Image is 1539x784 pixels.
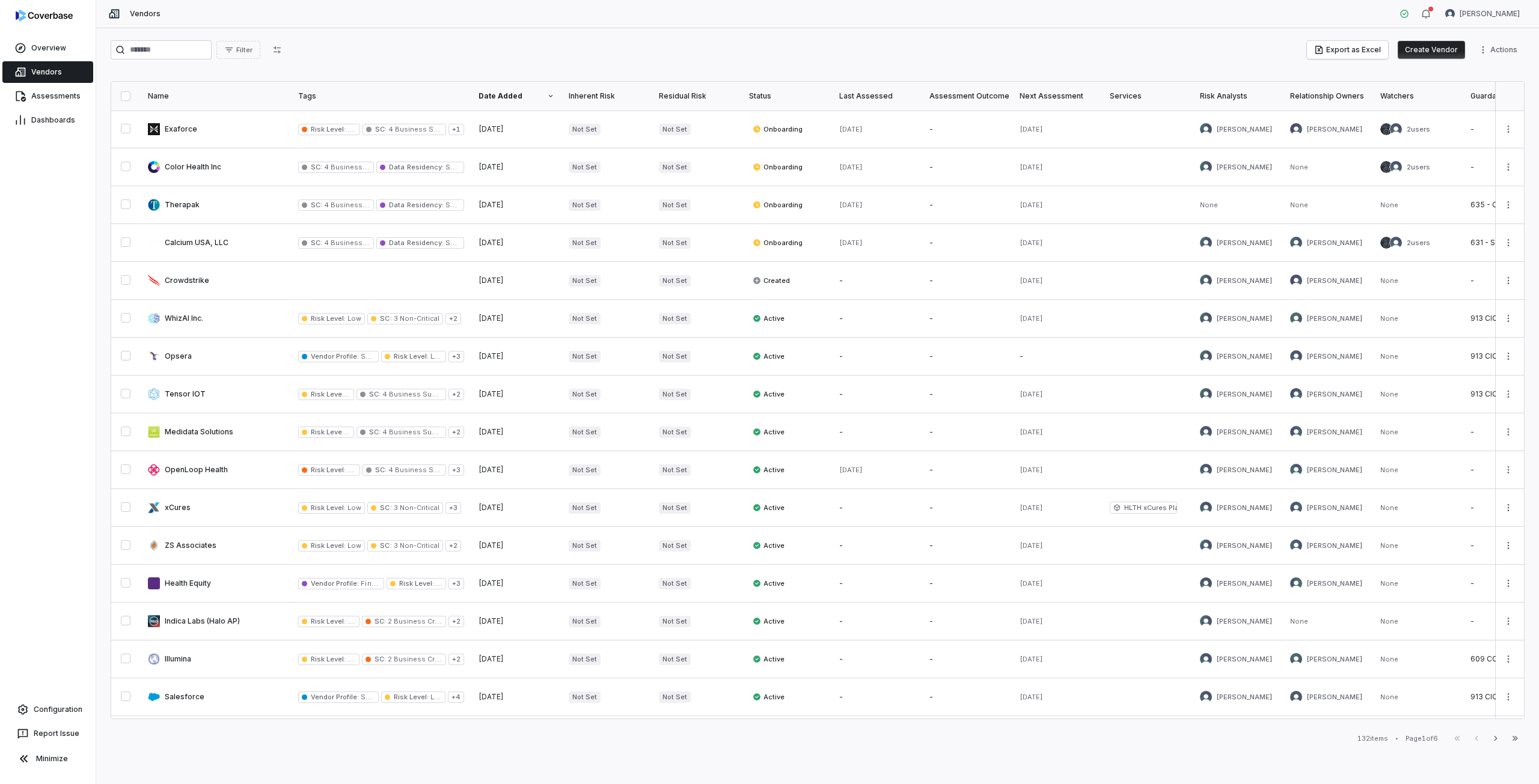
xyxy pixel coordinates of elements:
span: SC : [375,617,386,625]
span: [DATE] [1020,541,1043,550]
img: Mary Ellen Cortizas avatar [1290,653,1302,665]
span: Not Set [659,389,691,400]
span: + 2 [448,389,464,400]
span: [DATE] [839,466,863,474]
span: [PERSON_NAME] [1217,579,1272,588]
span: 4 Business Supporting [387,125,467,133]
span: Low [346,314,361,323]
span: [DATE] [1020,503,1043,512]
button: More actions [1475,41,1525,59]
td: - [832,375,922,413]
span: 4 Business Supporting [381,390,460,398]
button: More actions [1499,612,1518,630]
span: Vendor Profile : [311,352,359,360]
span: SPD-Restricted [444,163,497,171]
span: [PERSON_NAME] [1217,541,1272,550]
span: Active [753,503,785,512]
td: - [832,338,922,375]
td: - [922,262,1012,300]
span: [PERSON_NAME] [1307,579,1362,588]
span: [PERSON_NAME] [1307,352,1362,361]
td: - [832,603,922,640]
span: [PERSON_NAME] [1217,314,1272,323]
td: - [1012,338,1103,375]
button: More actions [1499,272,1518,290]
span: [DATE] [1020,314,1043,323]
td: - [832,300,922,338]
span: Risk Level : [311,125,346,133]
img: Jesse Nord avatar [1200,426,1212,438]
div: Last Assessed [839,91,915,101]
span: Risk Level : [311,541,346,550]
span: Created [753,276,790,285]
img: Arun Muthu avatar [1200,350,1212,362]
td: - [832,640,922,678]
img: Arun Muthu avatar [1200,123,1212,135]
span: 4 Business Supporting [322,201,402,209]
button: More actions [1499,385,1518,403]
span: Risk Level : [311,617,346,625]
span: SC : [375,655,386,663]
span: + 3 [448,578,464,589]
span: SC : [375,125,387,133]
span: Not Set [569,616,601,627]
span: Configuration [34,705,82,714]
span: 3 Non-Critical [392,314,439,323]
img: Gautam Nayak avatar [1290,312,1302,324]
a: Configuration [5,699,91,720]
img: Jesse Nord avatar [1390,237,1402,249]
span: [DATE] [479,200,504,209]
span: SPD-Restricted [444,201,497,209]
span: Vendor Profile : [311,579,359,588]
span: Data Residency : [389,201,443,209]
span: Not Set [569,351,601,362]
span: [DATE] [479,351,504,360]
img: Jesse Nord avatar [1200,464,1212,476]
span: 4 Business Supporting [387,466,467,474]
td: - [832,565,922,603]
a: Vendors [2,61,93,83]
span: Onboarding [753,124,803,134]
span: [DATE] [839,201,863,209]
span: Low [346,503,361,512]
img: Victor Chang avatar [1290,539,1302,552]
span: SC : [380,541,391,550]
span: Not Set [569,237,601,249]
span: [PERSON_NAME] [1217,428,1272,437]
span: Risk Level : [311,428,349,436]
span: Risk Level : [311,314,346,323]
span: [DATE] [479,503,504,512]
img: Jesse Nord avatar [1200,577,1212,589]
span: Not Set [659,313,691,324]
span: + 2 [448,654,464,665]
span: Risk Level : [311,390,349,398]
button: More actions [1499,309,1518,327]
td: - [922,338,1012,375]
span: Low [429,352,444,360]
span: [PERSON_NAME] [1307,466,1362,475]
span: Not Set [659,275,691,287]
div: Status [749,91,825,101]
span: 2 users [1407,239,1430,247]
span: Medium [346,466,373,474]
span: Not Set [659,578,691,589]
div: Watchers [1380,91,1456,101]
span: Risk Level : [394,352,429,360]
img: Arun Muthu avatar [1200,615,1212,627]
span: Not Set [659,654,691,665]
span: [PERSON_NAME] [1217,125,1272,134]
span: Active [753,351,785,361]
span: Not Set [569,199,601,211]
span: [DATE] [1020,201,1043,209]
span: [DATE] [1020,617,1043,625]
span: [PERSON_NAME] [1307,276,1362,285]
img: logo-D7KZi-bG.svg [16,10,73,22]
span: [PERSON_NAME] [1217,503,1272,512]
span: 3 Non-Critical [392,541,439,550]
span: Overview [31,43,66,53]
div: Next Assessment [1020,91,1095,101]
img: Arun Muthu avatar [1200,237,1212,249]
span: SC : [380,503,391,512]
td: - [922,489,1012,527]
button: More actions [1499,347,1518,365]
